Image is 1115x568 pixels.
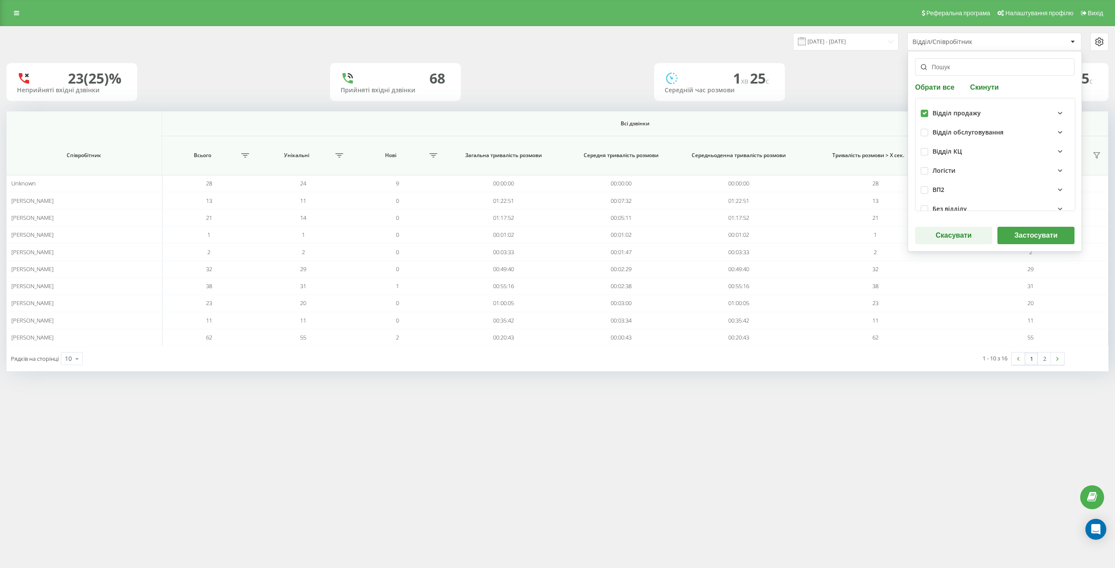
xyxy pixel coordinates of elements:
[680,278,797,295] td: 00:55:16
[680,243,797,260] td: 00:03:33
[213,120,1057,127] span: Всі дзвінки
[933,148,962,155] div: Відділ КЦ
[933,129,1003,136] div: Відділ обслуговування
[11,179,36,187] span: Unknown
[444,243,562,260] td: 00:03:33
[915,83,957,91] button: Обрати все
[68,70,122,87] div: 23 (25)%
[444,312,562,329] td: 00:35:42
[1025,353,1038,365] a: 1
[396,282,399,290] span: 1
[562,243,680,260] td: 00:01:47
[444,295,562,312] td: 01:00:05
[872,179,878,187] span: 28
[562,295,680,312] td: 00:03:00
[872,333,878,341] span: 62
[300,299,306,307] span: 20
[1029,248,1032,256] span: 2
[912,38,1017,46] div: Відділ/Співробітник
[11,282,54,290] span: [PERSON_NAME]
[444,175,562,192] td: 00:00:00
[933,167,956,175] div: Логісти
[1027,333,1034,341] span: 55
[967,83,1001,91] button: Скинути
[926,10,990,17] span: Реферальна програма
[396,214,399,222] span: 0
[18,152,150,159] span: Співробітник
[11,197,54,205] span: [PERSON_NAME]
[396,333,399,341] span: 2
[260,152,333,159] span: Унікальні
[572,152,670,159] span: Середня тривалість розмови
[341,87,450,94] div: Прийняті вхідні дзвінки
[933,110,981,117] div: Відділ продажу
[680,175,797,192] td: 00:00:00
[429,70,445,87] div: 68
[690,152,788,159] span: Середньоденна тривалість розмови
[396,231,399,239] span: 0
[680,261,797,278] td: 00:49:40
[562,312,680,329] td: 00:03:34
[562,192,680,209] td: 00:07:32
[444,278,562,295] td: 00:55:16
[562,209,680,226] td: 00:05:11
[206,179,212,187] span: 28
[874,231,877,239] span: 1
[206,333,212,341] span: 62
[206,316,212,324] span: 11
[17,87,127,94] div: Неприйняті вхідні дзвінки
[915,58,1074,76] input: Пошук
[997,227,1074,244] button: Застосувати
[983,354,1007,363] div: 1 - 10 з 16
[562,329,680,346] td: 00:00:43
[300,316,306,324] span: 11
[444,329,562,346] td: 00:20:43
[206,265,212,273] span: 32
[750,69,769,87] span: 25
[680,192,797,209] td: 01:22:51
[733,69,750,87] span: 1
[1089,76,1093,86] span: c
[1074,69,1093,87] span: 15
[11,248,54,256] span: [PERSON_NAME]
[11,316,54,324] span: [PERSON_NAME]
[396,316,399,324] span: 0
[206,214,212,222] span: 21
[933,205,967,213] div: Без відділу
[802,152,934,159] span: Тривалість розмови > Х сек.
[300,282,306,290] span: 31
[302,248,305,256] span: 2
[396,248,399,256] span: 0
[665,87,774,94] div: Середній час розмови
[680,295,797,312] td: 01:00:05
[562,226,680,243] td: 00:01:02
[1027,316,1034,324] span: 11
[872,197,878,205] span: 13
[933,186,944,194] div: ВП2
[11,265,54,273] span: [PERSON_NAME]
[444,209,562,226] td: 01:17:52
[11,231,54,239] span: [PERSON_NAME]
[11,214,54,222] span: [PERSON_NAME]
[562,175,680,192] td: 00:00:00
[872,282,878,290] span: 38
[396,197,399,205] span: 0
[562,261,680,278] td: 00:02:29
[1027,282,1034,290] span: 31
[300,179,306,187] span: 24
[872,214,878,222] span: 21
[396,299,399,307] span: 0
[454,152,552,159] span: Загальна тривалість розмови
[1027,299,1034,307] span: 20
[396,179,399,187] span: 9
[680,312,797,329] td: 00:35:42
[206,299,212,307] span: 23
[741,76,750,86] span: хв
[1005,10,1073,17] span: Налаштування профілю
[207,231,210,239] span: 1
[1085,519,1106,540] div: Open Intercom Messenger
[396,265,399,273] span: 0
[766,76,769,86] span: c
[300,197,306,205] span: 11
[562,278,680,295] td: 00:02:38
